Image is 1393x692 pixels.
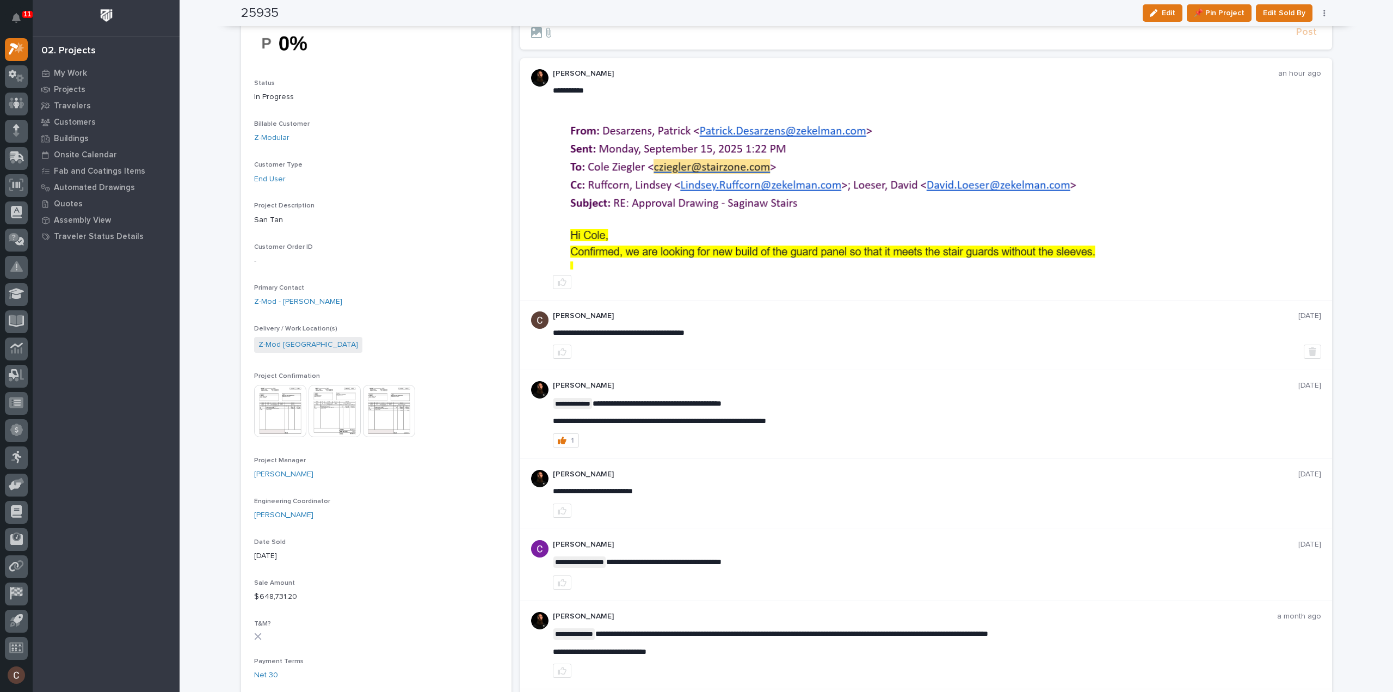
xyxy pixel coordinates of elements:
[54,183,135,193] p: Automated Drawings
[531,470,548,487] img: zmKUmRVDQjmBLfnAs97p
[54,167,145,176] p: Fab and Coatings Items
[254,510,313,521] a: [PERSON_NAME]
[14,13,28,30] div: Notifications11
[553,275,571,289] button: like this post
[254,591,498,603] p: $ 648,731.20
[553,69,1278,78] p: [PERSON_NAME]
[254,373,320,379] span: Project Confirmation
[33,212,180,228] a: Assembly View
[254,132,289,144] a: Z-Modular
[1304,345,1321,359] button: Delete post
[33,65,180,81] a: My Work
[258,339,358,351] a: Z-Mod [GEOGRAPHIC_DATA]
[1298,470,1321,479] p: [DATE]
[553,381,1298,390] p: [PERSON_NAME]
[254,621,271,627] span: T&M?
[1277,612,1321,621] p: a month ago
[54,69,87,78] p: My Work
[33,81,180,97] a: Projects
[254,121,310,127] span: Billable Customer
[254,285,304,291] span: Primary Contact
[1292,26,1321,39] button: Post
[54,232,144,242] p: Traveler Status Details
[33,179,180,195] a: Automated Drawings
[33,163,180,179] a: Fab and Coatings Items
[531,381,548,399] img: zmKUmRVDQjmBLfnAs97p
[254,25,336,62] img: NghK3xquopd2dLXk5hRpfGjVm814l_2_uYhmLkV3y74
[54,85,85,95] p: Projects
[254,296,342,308] a: Z-Mod - [PERSON_NAME]
[553,470,1298,479] p: [PERSON_NAME]
[1194,7,1244,20] span: 📌 Pin Project
[254,80,275,87] span: Status
[24,10,31,18] p: 11
[1162,8,1175,18] span: Edit
[254,550,498,562] p: [DATE]
[54,199,83,209] p: Quotes
[1143,4,1182,22] button: Edit
[553,311,1298,321] p: [PERSON_NAME]
[33,195,180,212] a: Quotes
[254,203,315,209] span: Project Description
[553,504,571,518] button: like this post
[254,658,304,665] span: Payment Terms
[5,7,28,29] button: Notifications
[531,540,548,558] img: AItbvmm9XFGwq9MR7ZO9lVE1d7-1VhVxQizPsTd1Fh95=s96-c
[54,216,111,225] p: Assembly View
[33,97,180,114] a: Travelers
[553,612,1277,621] p: [PERSON_NAME]
[254,326,337,332] span: Delivery / Work Location(s)
[254,255,498,267] p: -
[1296,26,1317,39] span: Post
[5,664,28,687] button: users-avatar
[531,69,548,87] img: zmKUmRVDQjmBLfnAs97p
[553,345,571,359] button: like this post
[254,174,286,185] a: End User
[254,215,498,226] p: San Tan
[531,612,548,629] img: zmKUmRVDQjmBLfnAs97p
[254,457,306,464] span: Project Manager
[531,311,548,329] img: AGNmyxaji213nCK4JzPdPN3H3CMBhXDSA2tJ_sy3UIa5=s96-c
[54,150,117,160] p: Onsite Calendar
[254,670,278,681] a: Net 30
[254,91,498,103] p: In Progress
[1298,540,1321,549] p: [DATE]
[571,437,574,444] div: 1
[254,539,286,546] span: Date Sold
[553,540,1298,549] p: [PERSON_NAME]
[33,114,180,130] a: Customers
[41,45,96,57] div: 02. Projects
[241,5,279,21] h2: 25935
[1278,69,1321,78] p: an hour ago
[254,162,303,168] span: Customer Type
[254,580,295,586] span: Sale Amount
[54,101,91,111] p: Travelers
[33,146,180,163] a: Onsite Calendar
[1256,4,1312,22] button: Edit Sold By
[553,664,571,678] button: like this post
[254,244,313,250] span: Customer Order ID
[54,134,89,144] p: Buildings
[54,118,96,127] p: Customers
[1187,4,1252,22] button: 📌 Pin Project
[1298,381,1321,390] p: [DATE]
[33,130,180,146] a: Buildings
[553,433,579,448] button: 1
[254,498,330,505] span: Engineering Coordinator
[1298,311,1321,321] p: [DATE]
[33,228,180,244] a: Traveler Status Details
[254,469,313,480] a: [PERSON_NAME]
[96,5,116,26] img: Workspace Logo
[1263,7,1305,20] span: Edit Sold By
[553,575,571,590] button: like this post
